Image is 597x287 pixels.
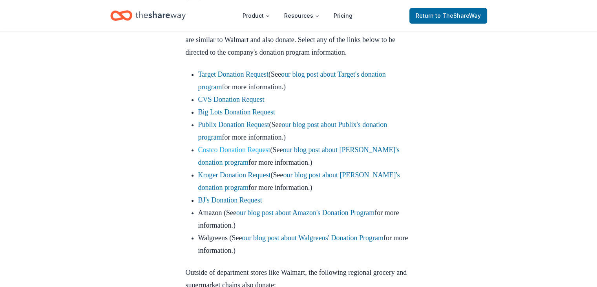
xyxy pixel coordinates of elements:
a: Home [110,6,186,25]
li: (See for more information.) [198,169,412,194]
a: Pricing [327,8,359,24]
a: our blog post about Publix's donation program [198,121,387,141]
a: Costco Donation Request [198,146,270,154]
a: Publix Donation Request [198,121,269,129]
span: to TheShareWay [435,12,481,19]
a: our blog post about Walgreens' Donation Program [242,234,383,242]
a: Big Lots Donation Request [198,108,276,116]
li: (See for more information.) [198,118,412,143]
a: BJ's Donation Request [198,196,262,204]
a: Returnto TheShareWay [409,8,487,24]
li: (See for more information.) [198,68,412,93]
a: CVS Donation Request [198,96,265,103]
button: Product [236,8,276,24]
nav: Main [236,6,359,25]
button: Resources [278,8,326,24]
li: Walgreens (See for more information.) [198,232,412,257]
a: our blog post about Target's donation program [198,70,386,91]
span: Return [416,11,481,20]
a: our blog post about [PERSON_NAME]'s donation program [198,146,400,166]
li: (See for more information.) [198,143,412,169]
li: Amazon (See for more information.) [198,206,412,232]
a: our blog post about [PERSON_NAME]'s donation program [198,171,400,191]
a: Kroger Donation Request [198,171,271,179]
p: If you are looking for product and gift card donation, the following companies are similar to Wal... [186,21,412,59]
a: Target Donation Request [198,70,268,78]
a: our blog post about Amazon's Donation Program [236,209,374,217]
